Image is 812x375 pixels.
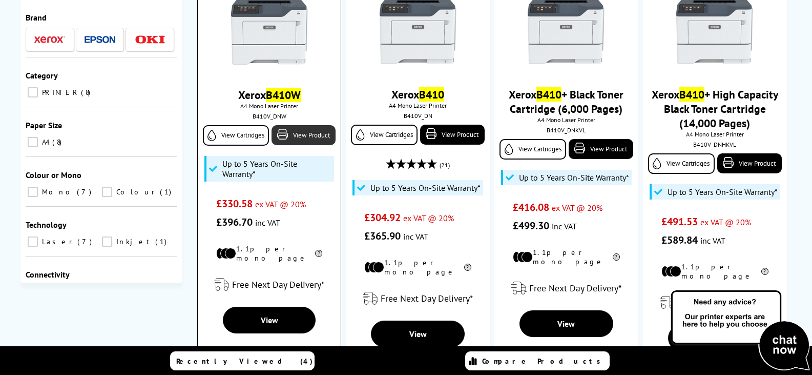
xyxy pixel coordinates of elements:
[205,112,333,120] div: B410V_DNW
[203,125,269,146] a: View Cartridges
[440,155,450,175] span: (21)
[668,187,778,197] span: Up to 5 Years On-Site Warranty*
[238,88,301,102] a: XeroxB410W
[552,221,577,231] span: inc VAT
[403,231,428,242] span: inc VAT
[509,87,623,116] a: XeroxB410+ Black Toner Cartridge (6,000 Pages)
[651,141,779,148] div: B410V_DNHKVL
[381,292,473,304] span: Free Next Day Delivery*
[661,233,698,247] span: £589.84
[176,357,313,366] span: Recently Viewed (4)
[529,282,621,294] span: Free Next Day Delivery*
[39,137,51,147] span: A4
[28,236,38,247] input: Laser 7
[272,125,336,145] a: View Product
[669,289,812,373] img: Open Live Chat window
[222,159,331,179] span: Up to 5 Years On-Site Warranty*
[364,229,401,243] span: £365.90
[255,199,306,209] span: ex VAT @ 20%
[648,153,715,174] a: View Cartridges
[266,88,301,102] mark: B410W
[203,102,336,110] span: A4 Mono Laser Printer
[26,70,58,81] span: Category
[700,217,751,227] span: ex VAT @ 20%
[28,137,38,147] input: A4 8
[255,218,280,228] span: inc VAT
[26,170,81,180] span: Colour or Mono
[39,237,76,246] span: Laser
[513,201,549,214] span: £416.08
[155,237,169,246] span: 1
[353,112,482,120] div: B410V_DN
[409,329,427,339] span: View
[114,187,159,196] span: Colour
[700,235,725,246] span: inc VAT
[465,351,610,370] a: Compare Products
[28,187,38,197] input: Mono 7
[502,126,631,134] div: B410V_DNKVL
[170,351,315,370] a: Recently Viewed (4)
[26,12,47,23] span: Brand
[519,310,613,337] a: View
[557,319,575,329] span: View
[364,211,401,224] span: £304.92
[717,153,782,173] a: View Product
[216,244,322,263] li: 1.1p per mono page
[39,88,80,97] span: PRINTER
[364,258,471,277] li: 1.1p per mono page
[28,87,38,97] input: PRINTER 8
[661,215,698,228] span: £491.53
[419,87,444,102] mark: B410
[513,219,549,232] span: £499.30
[26,220,67,230] span: Technology
[102,236,112,247] input: Inkjet 1
[513,248,619,266] li: 1.1p per mono page
[34,36,65,43] img: Xerox
[371,321,464,347] a: View
[679,87,704,102] mark: B410
[52,137,64,147] span: 8
[203,270,336,299] div: modal_delivery
[39,187,76,196] span: Mono
[499,116,633,124] span: A4 Mono Laser Printer
[81,88,93,97] span: 8
[102,187,112,197] input: Colour 1
[499,139,566,160] a: View Cartridges
[114,237,154,246] span: Inkjet
[85,36,115,44] img: Epson
[216,197,253,210] span: £330.58
[536,87,561,102] mark: B410
[77,187,94,196] span: 7
[160,187,174,196] span: 1
[223,307,316,333] a: View
[232,279,324,290] span: Free Next Day Delivery*
[351,125,418,145] a: View Cartridges
[420,125,485,145] a: View Product
[261,315,278,325] span: View
[499,274,633,303] div: modal_delivery
[351,284,485,313] div: modal_delivery
[552,203,602,213] span: ex VAT @ 20%
[661,262,768,281] li: 1.1p per mono page
[370,183,481,193] span: Up to 5 Years On-Site Warranty*
[648,288,782,317] div: modal_delivery
[26,269,70,280] span: Connectivity
[403,213,454,223] span: ex VAT @ 20%
[216,215,253,229] span: £396.70
[26,120,62,130] span: Paper Size
[135,35,165,44] img: OKI
[77,237,94,246] span: 7
[391,87,444,102] a: XeroxB410
[648,130,782,138] span: A4 Mono Laser Printer
[652,87,778,130] a: XeroxB410+ High Capacity Black Toner Cartridge (14,000 Pages)
[351,102,485,109] span: A4 Mono Laser Printer
[519,172,629,183] span: Up to 5 Years On-Site Warranty*
[482,357,606,366] span: Compare Products
[569,139,633,159] a: View Product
